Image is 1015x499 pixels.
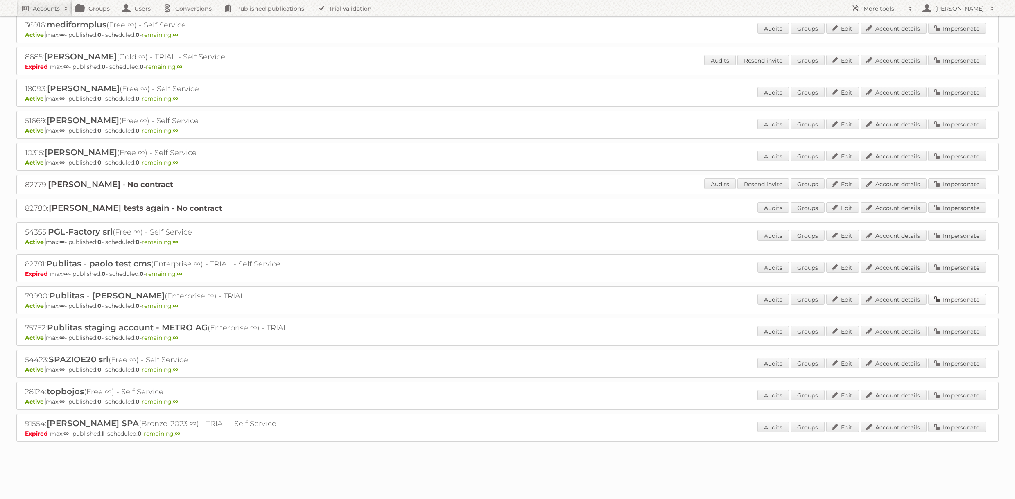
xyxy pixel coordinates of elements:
p: max: - published: - scheduled: - [25,127,990,134]
a: Account details [861,55,927,65]
span: [PERSON_NAME] [44,52,117,61]
a: Account details [861,230,927,241]
strong: 0 [140,270,144,278]
span: [PERSON_NAME] SPA [47,418,139,428]
strong: ∞ [59,366,65,373]
strong: ∞ [63,63,69,70]
strong: 0 [136,127,140,134]
h2: 28124: (Free ∞) - Self Service [25,386,312,397]
span: [PERSON_NAME] [47,115,119,125]
a: Impersonate [928,151,986,161]
h2: Accounts [33,5,60,13]
strong: 0 [97,302,102,309]
a: Groups [791,55,825,65]
strong: ∞ [173,127,178,134]
span: remaining: [142,398,178,405]
a: Account details [861,202,927,213]
h2: 8685: (Gold ∞) - TRIAL - Self Service [25,52,312,62]
strong: ∞ [59,127,65,134]
a: Edit [826,262,859,273]
span: remaining: [142,302,178,309]
span: SPAZIOE20 srl [49,354,109,364]
span: Active [25,127,46,134]
p: max: - published: - scheduled: - [25,31,990,38]
a: Impersonate [928,422,986,432]
a: Groups [791,178,825,189]
a: Edit [826,202,859,213]
a: Groups [791,87,825,97]
a: Impersonate [928,119,986,129]
strong: ∞ [175,430,180,437]
a: Edit [826,23,859,34]
a: Groups [791,262,825,273]
a: Audits [757,390,789,400]
span: mediformplus [47,20,106,29]
strong: 0 [138,430,142,437]
strong: - No contract [122,180,173,189]
a: Impersonate [928,202,986,213]
strong: 0 [136,95,140,102]
h2: 36916: (Free ∞) - Self Service [25,20,312,30]
h2: 75752: (Enterprise ∞) - TRIAL [25,323,312,333]
a: Account details [861,294,927,305]
a: Resend invite [737,55,789,65]
a: Edit [826,390,859,400]
strong: ∞ [173,334,178,341]
a: Groups [791,119,825,129]
a: Audits [757,326,789,336]
a: Account details [861,119,927,129]
a: Groups [791,358,825,368]
span: topbojos [47,386,84,396]
strong: ∞ [59,302,65,309]
a: Audits [704,55,736,65]
span: remaining: [142,334,178,341]
a: Groups [791,23,825,34]
span: remaining: [142,159,178,166]
a: Audits [757,23,789,34]
span: [PERSON_NAME] [47,84,120,93]
strong: 0 [97,366,102,373]
strong: 0 [102,63,106,70]
strong: 0 [97,95,102,102]
a: Audits [757,87,789,97]
strong: ∞ [63,430,69,437]
a: Edit [826,230,859,241]
span: remaining: [146,270,182,278]
p: max: - published: - scheduled: - [25,63,990,70]
a: Groups [791,422,825,432]
a: Audits [704,178,736,189]
p: max: - published: - scheduled: - [25,398,990,405]
span: remaining: [142,95,178,102]
a: Groups [791,326,825,336]
strong: 0 [136,398,140,405]
strong: 0 [136,238,140,246]
span: remaining: [142,31,178,38]
strong: 0 [97,159,102,166]
p: max: - published: - scheduled: - [25,238,990,246]
strong: 0 [136,334,140,341]
a: Audits [757,230,789,241]
a: Account details [861,358,927,368]
a: Edit [826,151,859,161]
strong: ∞ [59,31,65,38]
h2: 54355: (Free ∞) - Self Service [25,227,312,237]
a: Edit [826,326,859,336]
a: Audits [757,358,789,368]
a: Audits [757,202,789,213]
span: Active [25,334,46,341]
strong: ∞ [173,238,178,246]
a: Impersonate [928,326,986,336]
strong: ∞ [173,159,178,166]
span: remaining: [146,63,182,70]
span: Publitas - paolo test cms [46,259,151,269]
strong: 0 [97,238,102,246]
a: Impersonate [928,230,986,241]
span: Expired [25,430,50,437]
a: Audits [757,119,789,129]
span: [PERSON_NAME] [45,147,117,157]
strong: ∞ [173,366,178,373]
a: Groups [791,294,825,305]
p: max: - published: - scheduled: - [25,334,990,341]
a: Edit [826,55,859,65]
span: [PERSON_NAME] [48,179,120,189]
